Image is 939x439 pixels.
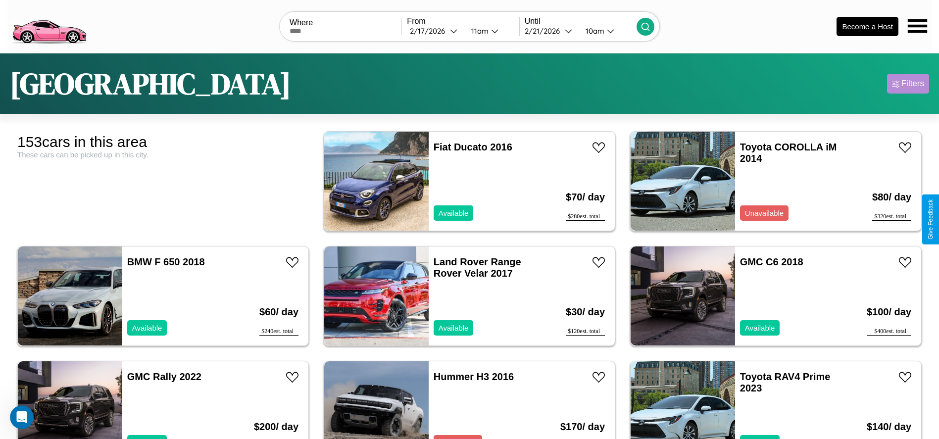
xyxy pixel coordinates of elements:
[745,321,775,335] p: Available
[10,63,291,104] h1: [GEOGRAPHIC_DATA]
[566,182,605,213] h3: $ 70 / day
[410,26,450,36] div: 2 / 17 / 2026
[127,256,205,267] a: BMW F 650 2018
[887,74,929,94] button: Filters
[17,134,309,150] div: 153 cars in this area
[740,142,837,164] a: Toyota COROLLA iM 2014
[872,213,911,221] div: $ 320 est. total
[837,17,898,36] button: Become a Host
[290,18,401,27] label: Where
[132,321,162,335] p: Available
[434,142,512,152] a: Fiat Ducato 2016
[466,26,491,36] div: 11am
[407,17,519,26] label: From
[7,5,91,46] img: logo
[434,256,521,279] a: Land Rover Range Rover Velar 2017
[927,199,934,240] div: Give Feedback
[525,17,637,26] label: Until
[578,26,637,36] button: 10am
[463,26,519,36] button: 11am
[867,296,911,328] h3: $ 100 / day
[10,405,34,429] iframe: Intercom live chat
[566,213,605,221] div: $ 280 est. total
[901,79,924,89] div: Filters
[259,328,298,336] div: $ 240 est. total
[566,296,605,328] h3: $ 30 / day
[566,328,605,336] div: $ 120 est. total
[525,26,565,36] div: 2 / 21 / 2026
[581,26,607,36] div: 10am
[259,296,298,328] h3: $ 60 / day
[434,371,514,382] a: Hummer H3 2016
[439,206,469,220] p: Available
[740,371,831,393] a: Toyota RAV4 Prime 2023
[17,150,309,159] div: These cars can be picked up in this city.
[872,182,911,213] h3: $ 80 / day
[407,26,463,36] button: 2/17/2026
[867,328,911,336] div: $ 400 est. total
[439,321,469,335] p: Available
[745,206,784,220] p: Unavailable
[127,371,201,382] a: GMC Rally 2022
[740,256,803,267] a: GMC C6 2018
